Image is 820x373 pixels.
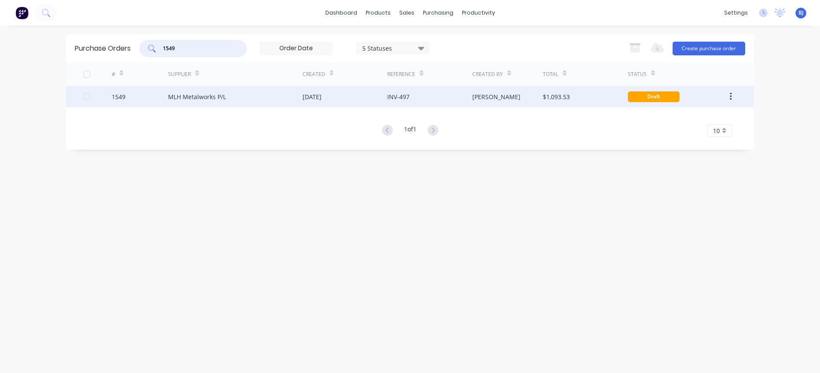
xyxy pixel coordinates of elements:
[713,126,720,135] span: 10
[472,92,520,101] div: [PERSON_NAME]
[395,6,419,19] div: sales
[168,92,226,101] div: MLH Metalworks P/L
[419,6,458,19] div: purchasing
[799,9,804,17] span: BJ
[112,70,115,78] div: #
[260,42,332,55] input: Order Date
[75,43,131,54] div: Purchase Orders
[361,6,395,19] div: products
[321,6,361,19] a: dashboard
[387,92,410,101] div: INV-497
[720,6,752,19] div: settings
[362,43,424,52] div: 5 Statuses
[673,42,745,55] button: Create purchase order
[303,92,321,101] div: [DATE]
[162,44,233,53] input: Search purchase orders...
[404,124,416,137] div: 1 of 1
[628,70,647,78] div: Status
[387,70,415,78] div: Reference
[303,70,325,78] div: Created
[543,70,558,78] div: Total
[15,6,28,19] img: Factory
[112,92,125,101] div: 1549
[168,70,191,78] div: Supplier
[543,92,570,101] div: $1,093.53
[628,91,679,102] div: Draft
[458,6,499,19] div: productivity
[472,70,503,78] div: Created By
